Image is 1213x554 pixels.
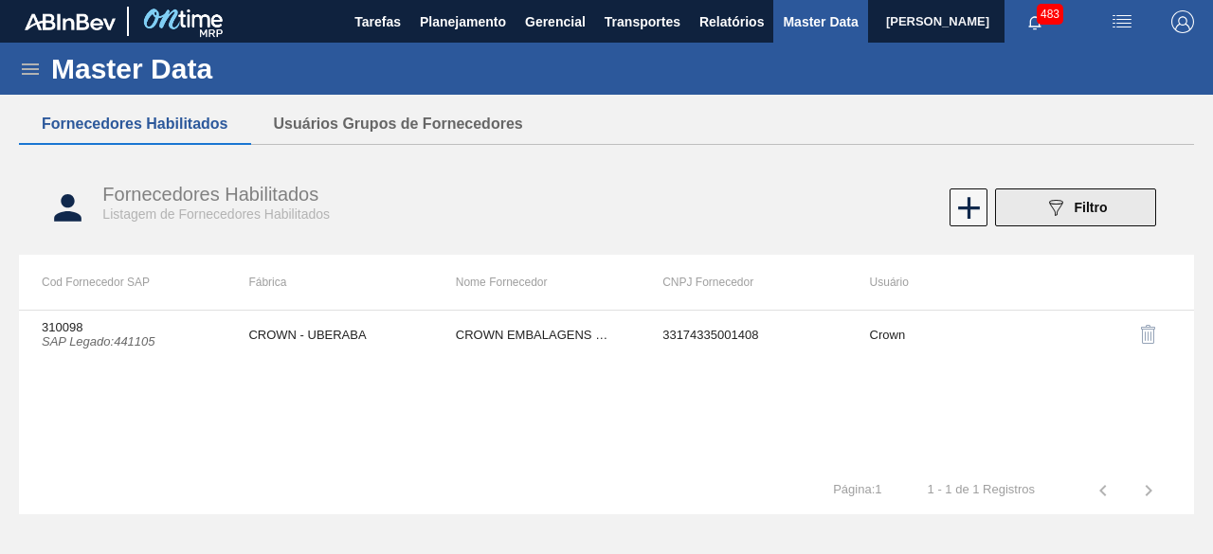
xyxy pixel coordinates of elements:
img: TNhmsLtSVTkK8tSr43FrP2fwEKptu5GPRR3wAAAABJRU5ErkJggg== [25,13,116,30]
i: SAP Legado : 441105 [42,334,155,348]
img: delete-icon [1137,323,1160,346]
button: Notificações [1005,9,1065,35]
button: delete-icon [1126,312,1171,357]
td: CROWN - UBERABA [226,311,432,358]
span: Filtro [1075,200,1108,215]
img: userActions [1111,10,1133,33]
td: Crown [847,311,1054,358]
th: Fábrica [226,255,432,310]
td: CROWN EMBALAGENS METALICAS DA [433,311,640,358]
span: Tarefas [354,10,401,33]
button: Fornecedores Habilitados [19,104,251,144]
div: Novo Fornecedor [948,188,986,226]
th: Nome Fornecedor [433,255,640,310]
h1: Master Data [51,58,388,80]
span: Gerencial [525,10,586,33]
span: 483 [1037,4,1063,25]
span: Transportes [605,10,680,33]
span: Listagem de Fornecedores Habilitados [102,206,330,222]
span: Master Data [783,10,858,33]
td: 1 - 1 de 1 Registros [905,467,1058,497]
img: Logout [1171,10,1194,33]
td: Página : 1 [810,467,904,497]
th: Cod Fornecedor SAP [19,255,226,310]
div: Desabilitar Fornecedor [1077,312,1171,357]
th: Usuário [847,255,1054,310]
span: Relatórios [699,10,764,33]
span: Fornecedores Habilitados [102,184,318,205]
div: Filtrar Fornecedor [986,188,1166,226]
td: 310098 [19,311,226,358]
button: Filtro [995,188,1156,226]
td: 33174335001408 [640,311,846,358]
button: Usuários Grupos de Fornecedores [251,104,546,144]
span: Planejamento [420,10,506,33]
th: CNPJ Fornecedor [640,255,846,310]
